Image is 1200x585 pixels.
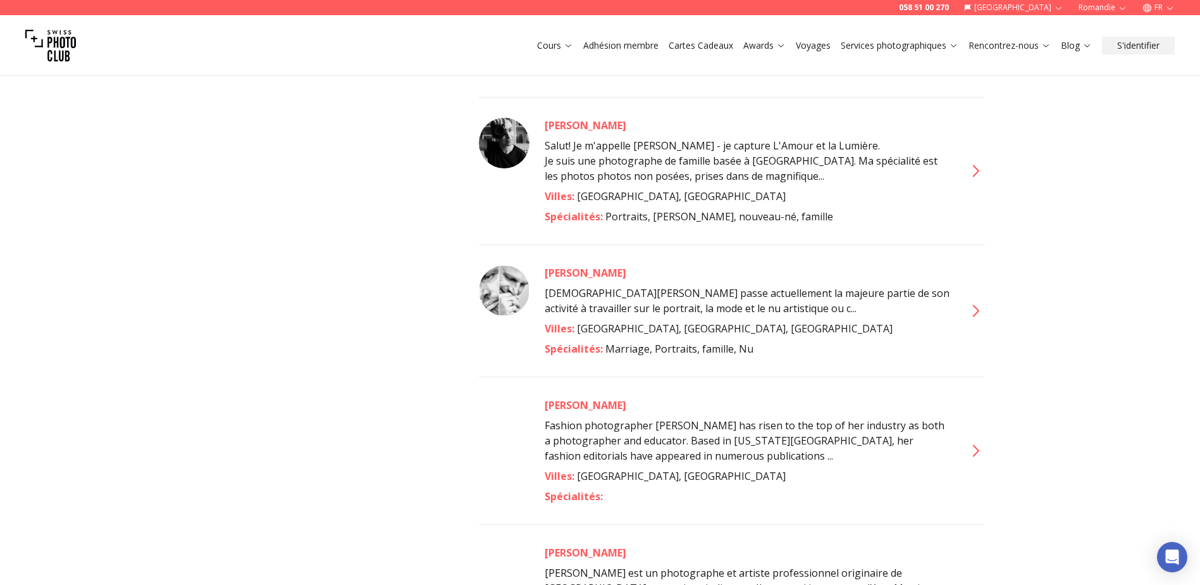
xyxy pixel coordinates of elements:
a: Voyages [796,39,831,52]
button: Cartes Cadeaux [664,37,738,54]
span: [DEMOGRAPHIC_DATA][PERSON_NAME] passe actuellement la majeure partie de son activité à travailler... [545,286,949,315]
a: Services photographiques [841,39,958,52]
button: Voyages [791,37,836,54]
a: [PERSON_NAME] [545,545,949,560]
span: Spécialités : [545,342,605,356]
a: Cours [537,39,573,52]
button: Rencontrez-nous [963,37,1056,54]
div: Open Intercom Messenger [1157,542,1187,572]
a: 058 51 00 270 [899,3,949,13]
span: Spécialités : [545,210,605,223]
a: [PERSON_NAME] [545,265,949,280]
a: Blog [1061,39,1092,52]
span: Je suis une photographe de famille basée à [GEOGRAPHIC_DATA]. Ma spécialité est les photos photos... [545,138,949,183]
button: Blog [1056,37,1097,54]
p: Salut! Je m'appelle [PERSON_NAME] - je capture L'Amour et la Lumière. [545,138,949,153]
div: Portraits, [PERSON_NAME], nouveau-né, famille [545,209,949,224]
span: Villes : [545,322,577,336]
a: [PERSON_NAME] [545,118,949,133]
a: Cartes Cadeaux [669,39,733,52]
button: S'identifier [1102,37,1175,54]
div: [GEOGRAPHIC_DATA], [GEOGRAPHIC_DATA] [545,189,949,204]
button: Cours [532,37,578,54]
a: [PERSON_NAME] [545,398,949,413]
button: Adhésion membre [578,37,664,54]
button: Awards [738,37,791,54]
img: Swiss photo club [25,20,76,71]
span: Fashion photographer [PERSON_NAME] has risen to the top of her industry as both a photographer an... [545,418,944,463]
div: [GEOGRAPHIC_DATA], [GEOGRAPHIC_DATA], [GEOGRAPHIC_DATA] [545,321,949,336]
a: Adhésion membre [583,39,659,52]
span: Villes : [545,469,577,483]
div: [GEOGRAPHIC_DATA], [GEOGRAPHIC_DATA] [545,469,949,484]
span: Villes : [545,189,577,203]
img: Lindsay Adler [479,398,529,448]
span: Spécialités : [545,489,603,503]
a: Rencontrez-nous [968,39,1051,52]
img: Kris Dill [479,265,529,316]
div: Marriage, Portraits, famille, Nu [545,341,949,356]
button: Services photographiques [836,37,963,54]
a: Awards [743,39,786,52]
img: Karolina Slowikowska [479,118,529,168]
